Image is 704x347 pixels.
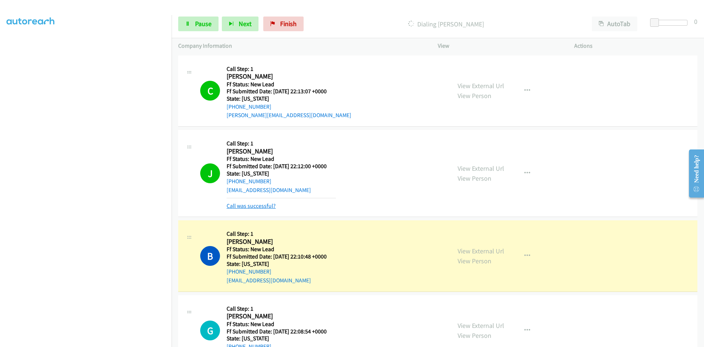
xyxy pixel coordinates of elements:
span: Pause [195,19,212,28]
h1: J [200,163,220,183]
h5: State: [US_STATE] [227,170,336,177]
h5: Ff Status: New Lead [227,246,336,253]
h5: Ff Submitted Date: [DATE] 22:13:07 +0000 [227,88,351,95]
a: [PERSON_NAME][EMAIL_ADDRESS][DOMAIN_NAME] [227,112,351,119]
a: View Person [458,174,491,182]
h1: C [200,81,220,101]
a: [PHONE_NUMBER] [227,178,271,185]
h5: State: [US_STATE] [227,260,336,268]
button: Next [222,17,258,31]
h5: Ff Status: New Lead [227,321,336,328]
a: View External Url [458,321,504,330]
h1: G [200,321,220,340]
h5: Ff Status: New Lead [227,155,336,163]
h5: Ff Submitted Date: [DATE] 22:08:54 +0000 [227,328,336,335]
a: View Person [458,257,491,265]
span: Finish [280,19,297,28]
h5: Call Step: 1 [227,140,336,147]
a: Call was successful? [227,202,276,209]
h2: [PERSON_NAME] [227,312,336,321]
a: [EMAIL_ADDRESS][DOMAIN_NAME] [227,277,311,284]
h5: Ff Status: New Lead [227,81,351,88]
p: Company Information [178,41,425,50]
p: View [438,41,561,50]
p: Dialing [PERSON_NAME] [313,19,579,29]
a: [PHONE_NUMBER] [227,103,271,110]
h5: Call Step: 1 [227,65,351,73]
p: Actions [574,41,697,50]
a: View Person [458,331,491,340]
h5: Call Step: 1 [227,305,336,312]
div: Delay between calls (in seconds) [654,20,687,26]
h5: Ff Submitted Date: [DATE] 22:12:00 +0000 [227,163,336,170]
h5: State: [US_STATE] [227,95,351,102]
h5: Ff Submitted Date: [DATE] 22:10:48 +0000 [227,253,336,260]
a: Pause [178,17,219,31]
span: Next [239,19,252,28]
h5: State: [US_STATE] [227,335,336,342]
a: View External Url [458,164,504,173]
h2: [PERSON_NAME] [227,238,336,246]
a: View External Url [458,247,504,255]
a: Finish [263,17,304,31]
a: [EMAIL_ADDRESS][DOMAIN_NAME] [227,187,311,194]
h1: B [200,246,220,266]
a: View External Url [458,82,504,90]
a: [PHONE_NUMBER] [227,268,271,275]
div: 0 [694,17,697,26]
a: View Person [458,91,491,100]
button: AutoTab [592,17,637,31]
iframe: Resource Center [683,144,704,203]
h5: Call Step: 1 [227,230,336,238]
h2: [PERSON_NAME] [227,147,336,156]
h2: [PERSON_NAME] [227,72,336,81]
div: The call is yet to be attempted [200,321,220,340]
